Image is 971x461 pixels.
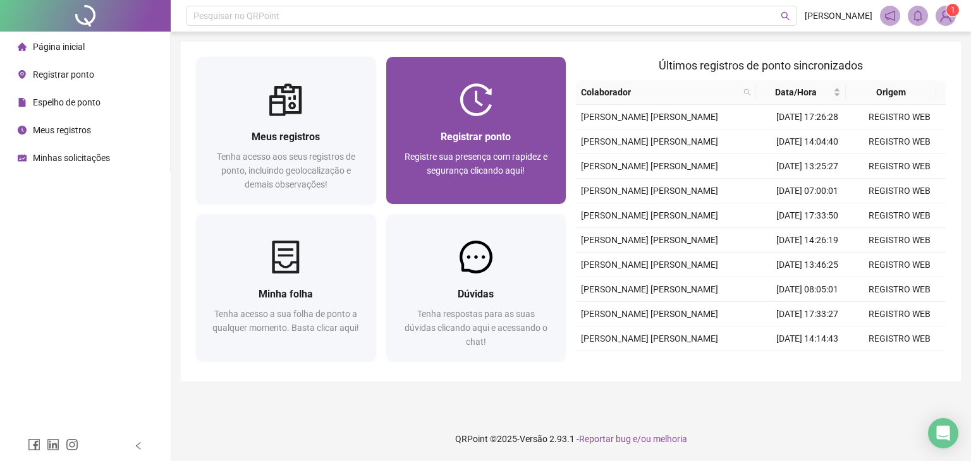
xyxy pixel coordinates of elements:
[581,210,718,220] span: [PERSON_NAME] [PERSON_NAME]
[33,97,101,107] span: Espelho de ponto
[18,42,27,51] span: home
[386,214,566,361] a: DúvidasTenha respostas para as suas dúvidas clicando aqui e acessando o chat!
[853,105,946,129] td: REGISTRO WEB
[405,309,547,347] span: Tenha respostas para as suas dúvidas clicando aqui e acessando o chat!
[743,88,751,96] span: search
[853,179,946,203] td: REGISTRO WEB
[659,59,863,72] span: Últimos registros de ponto sincronizados
[579,434,687,444] span: Reportar bug e/ou melhoria
[581,333,718,344] span: [PERSON_NAME] [PERSON_NAME]
[33,42,85,52] span: Página inicial
[761,129,853,154] td: [DATE] 14:04:40
[853,154,946,179] td: REGISTRO WEB
[520,434,547,444] span: Versão
[66,438,78,451] span: instagram
[756,80,846,105] th: Data/Hora
[853,129,946,154] td: REGISTRO WEB
[761,85,831,99] span: Data/Hora
[33,153,110,163] span: Minhas solicitações
[33,69,94,80] span: Registrar ponto
[405,152,547,176] span: Registre sua presença com rapidez e segurança clicando aqui!
[761,105,853,129] td: [DATE] 17:26:28
[581,136,718,147] span: [PERSON_NAME] [PERSON_NAME]
[884,10,896,21] span: notification
[386,57,566,204] a: Registrar pontoRegistre sua presença com rapidez e segurança clicando aqui!
[196,57,376,204] a: Meus registrosTenha acesso aos seus registros de ponto, incluindo geolocalização e demais observa...
[853,253,946,277] td: REGISTRO WEB
[217,152,355,189] span: Tenha acesso aos seus registros de ponto, incluindo geolocalização e demais observações!
[761,277,853,302] td: [DATE] 08:05:01
[458,288,494,300] span: Dúvidas
[853,277,946,302] td: REGISTRO WEB
[741,83,754,102] span: search
[761,351,853,376] td: [DATE] 13:27:50
[259,288,313,300] span: Minha folha
[951,6,955,15] span: 1
[252,131,320,143] span: Meus registros
[581,284,718,294] span: [PERSON_NAME] [PERSON_NAME]
[846,80,936,105] th: Origem
[18,98,27,107] span: file
[212,309,359,333] span: Tenha acesso a sua folha de ponto a qualquer momento. Basta clicar aqui!
[18,70,27,79] span: environment
[936,6,955,25] img: 78408
[853,351,946,376] td: REGISTRO WEB
[781,11,790,21] span: search
[946,4,959,16] sup: Atualize o seu contato no menu Meus Dados
[761,228,853,253] td: [DATE] 14:26:19
[928,418,958,448] div: Open Intercom Messenger
[581,112,718,122] span: [PERSON_NAME] [PERSON_NAME]
[761,154,853,179] td: [DATE] 13:25:27
[853,228,946,253] td: REGISTRO WEB
[581,235,718,245] span: [PERSON_NAME] [PERSON_NAME]
[853,302,946,326] td: REGISTRO WEB
[18,126,27,135] span: clock-circle
[853,326,946,351] td: REGISTRO WEB
[761,203,853,228] td: [DATE] 17:33:50
[581,161,718,171] span: [PERSON_NAME] [PERSON_NAME]
[18,153,27,162] span: schedule
[912,10,924,21] span: bell
[441,131,511,143] span: Registrar ponto
[33,125,91,135] span: Meus registros
[761,179,853,203] td: [DATE] 07:00:01
[581,309,718,319] span: [PERSON_NAME] [PERSON_NAME]
[47,438,59,451] span: linkedin
[171,417,971,461] footer: QRPoint © 2025 - 2.93.1 -
[761,302,853,326] td: [DATE] 17:33:27
[761,326,853,351] td: [DATE] 14:14:43
[761,253,853,277] td: [DATE] 13:46:25
[805,9,872,23] span: [PERSON_NAME]
[581,260,718,270] span: [PERSON_NAME] [PERSON_NAME]
[581,186,718,196] span: [PERSON_NAME] [PERSON_NAME]
[28,438,40,451] span: facebook
[134,441,143,450] span: left
[581,85,738,99] span: Colaborador
[853,203,946,228] td: REGISTRO WEB
[196,214,376,361] a: Minha folhaTenha acesso a sua folha de ponto a qualquer momento. Basta clicar aqui!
